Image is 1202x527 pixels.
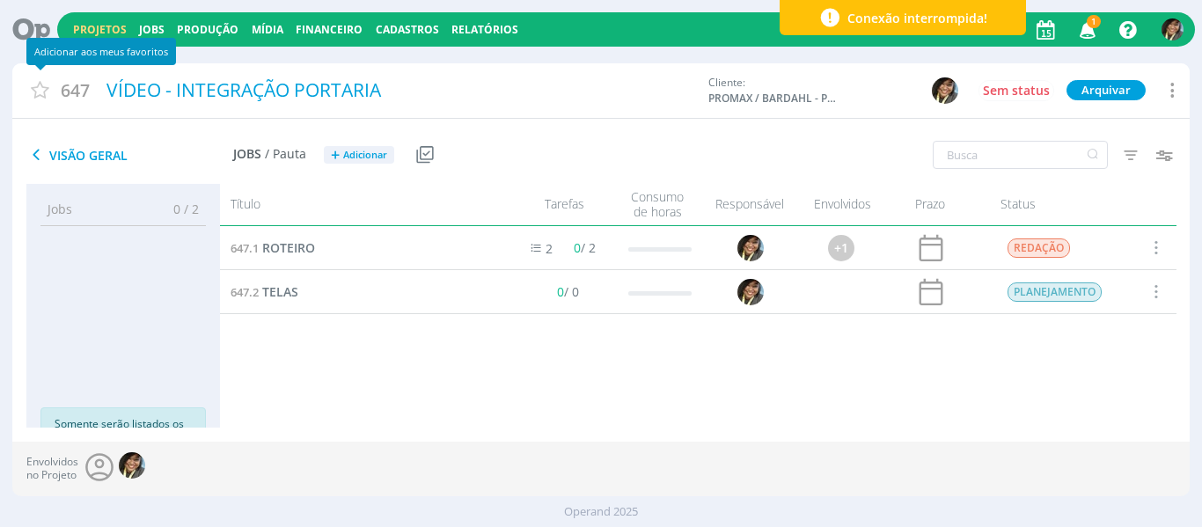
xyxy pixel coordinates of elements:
[370,23,444,37] button: Cadastros
[1162,18,1184,40] img: S
[1007,282,1101,302] span: PLANEJAMENTO
[160,200,199,218] span: 0 / 2
[1007,238,1069,258] span: REDAÇÃO
[177,22,238,37] a: Produção
[499,189,613,220] div: Tarefas
[73,22,127,37] a: Projetos
[246,23,289,37] button: Mídia
[978,80,1054,101] button: Sem status
[827,235,854,261] div: +1
[233,147,261,162] span: Jobs
[886,189,974,220] div: Prazo
[574,239,581,256] span: 0
[1068,14,1104,46] button: 1
[1066,80,1146,100] button: Arquivar
[231,240,259,256] span: 647.1
[68,23,132,37] button: Projetos
[220,189,500,220] div: Título
[331,146,340,165] span: +
[557,283,579,300] span: / 0
[446,23,524,37] button: Relatórios
[1087,15,1101,28] span: 1
[974,189,1132,220] div: Status
[932,77,958,104] img: S
[119,452,145,479] img: S
[737,279,763,305] img: S
[26,144,233,165] span: Visão Geral
[343,150,387,161] span: Adicionar
[557,283,564,300] span: 0
[48,200,72,218] span: Jobs
[262,239,315,256] span: ROTEIRO
[265,147,306,162] span: / Pauta
[61,77,90,103] span: 647
[798,189,886,220] div: Envolvidos
[172,23,244,37] button: Produção
[708,75,986,106] div: Cliente:
[1161,14,1184,45] button: S
[324,146,394,165] button: +Adicionar
[231,282,298,302] a: 647.2TELAS
[139,22,165,37] a: Jobs
[546,240,553,257] span: 2
[134,23,170,37] button: Jobs
[847,9,987,27] span: Conexão interrompida!
[26,456,78,481] span: Envolvidos no Projeto
[451,22,518,37] a: Relatórios
[708,91,840,106] span: PROMAX / BARDAHL - PROMAX PRODUTOS MÁXIMOS S/A INDÚSTRIA E COMÉRCIO
[613,189,701,220] div: Consumo de horas
[100,70,699,111] div: VÍDEO - INTEGRAÇÃO PORTARIA
[983,82,1050,99] span: Sem status
[376,22,439,37] span: Cadastros
[262,283,298,300] span: TELAS
[252,22,283,37] a: Mídia
[574,239,596,256] span: / 2
[931,77,959,105] button: S
[296,22,363,37] a: Financeiro
[290,23,368,37] button: Financeiro
[701,189,798,220] div: Responsável
[737,235,763,261] img: S
[55,416,192,464] p: Somente serão listados os documentos que você possui permissão
[933,141,1108,169] input: Busca
[231,238,315,258] a: 647.1ROTEIRO
[26,38,176,65] div: Adicionar aos meus favoritos
[231,284,259,300] span: 647.2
